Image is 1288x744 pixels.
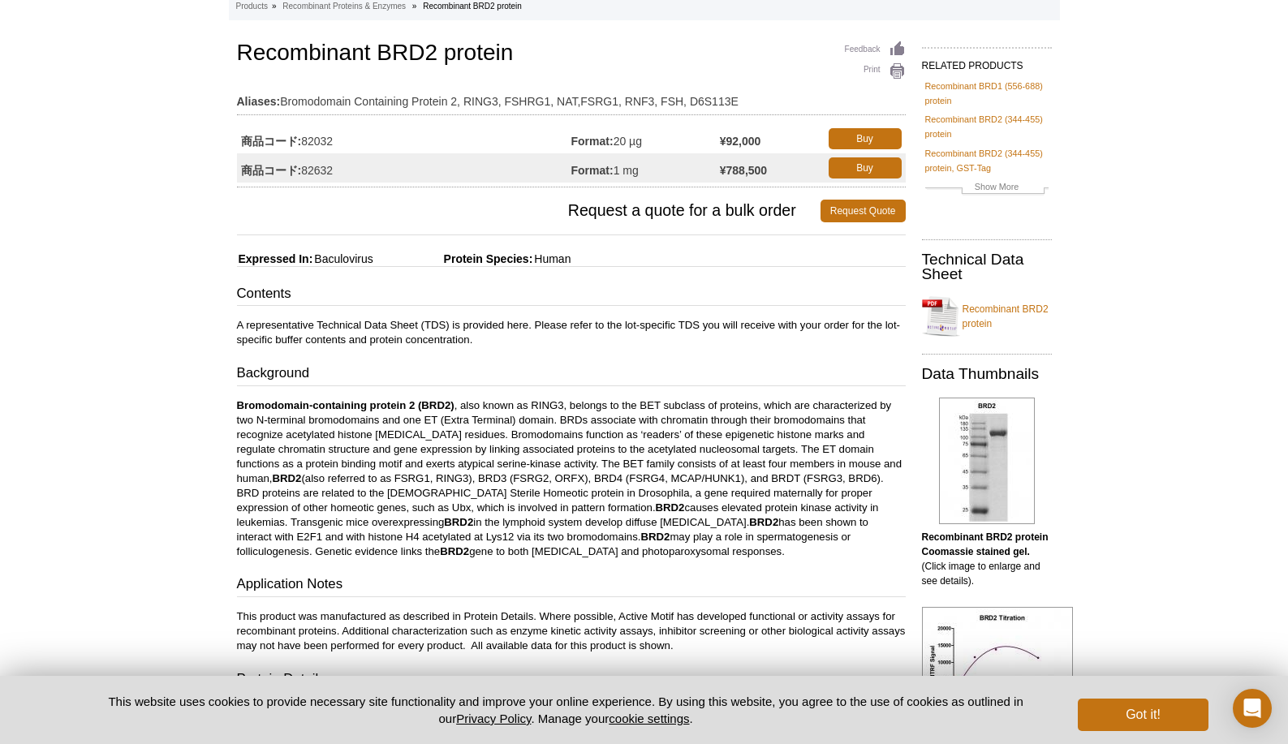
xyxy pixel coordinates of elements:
[925,112,1049,141] a: Recombinant BRD2 (344-455) protein
[845,62,906,80] a: Print
[829,128,902,149] a: Buy
[749,516,778,528] strong: BRD2
[922,292,1052,341] a: Recombinant BRD2 protein
[237,363,906,386] h3: Background
[1233,689,1272,728] div: Open Intercom Messenger
[571,124,720,153] td: 20 µg
[272,2,277,11] li: »
[720,163,767,178] strong: ¥788,500
[412,2,417,11] li: »
[922,530,1052,588] p: (Click image to enlarge and see details).
[440,545,469,557] strong: BRD2
[237,153,571,183] td: 82632
[939,398,1035,524] img: Recombinant BRD2 protein Coomassie gel
[237,84,906,110] td: Bromodomain Containing Protein 2, RING3, FSHRG1, NAT,FSRG1, RNF3, FSH, D6S113E
[237,398,906,559] p: , also known as RING3, belongs to the BET subclass of proteins, which are characterized by two N-...
[571,153,720,183] td: 1 mg
[656,501,685,514] strong: BRD2
[237,94,281,109] strong: Aliases:
[241,134,302,148] strong: 商品コード:
[640,531,670,543] strong: BRD2
[925,179,1049,198] a: Show More
[845,41,906,58] a: Feedback
[237,252,313,265] span: Expressed In:
[829,157,902,178] a: Buy
[571,134,614,148] strong: Format:
[237,124,571,153] td: 82032
[423,2,522,11] li: Recombinant BRD2 protein
[237,669,906,692] h3: Protein Details
[922,607,1073,720] img: Recombinant BDR2 HTRF activity assay
[273,472,302,484] strong: BRD2
[241,163,302,178] strong: 商品コード:
[237,284,906,307] h3: Contents
[312,252,373,265] span: Baculovirus
[237,200,821,222] span: Request a quote for a bulk order
[925,79,1049,108] a: Recombinant BRD1 (556-688) protein
[377,252,533,265] span: Protein Species:
[609,712,689,725] button: cookie settings
[571,163,614,178] strong: Format:
[237,399,454,411] strong: Bromodomain-containing protein 2 (BRD2)
[720,134,761,148] strong: ¥92,000
[237,609,906,653] p: This product was manufactured as described in Protein Details. Where possible, Active Motif has d...
[237,41,906,68] h1: Recombinant BRD2 protein
[532,252,571,265] span: Human
[922,252,1052,282] h2: Technical Data Sheet
[237,574,906,597] h3: Application Notes
[444,516,473,528] strong: BRD2
[237,318,906,347] p: A representative Technical Data Sheet (TDS) is provided here. Please refer to the lot-specific TD...
[922,367,1052,381] h2: Data Thumbnails
[922,531,1049,557] b: Recombinant BRD2 protein Coomassie stained gel.
[456,712,531,725] a: Privacy Policy
[925,146,1049,175] a: Recombinant BRD2 (344-455) protein, GST-Tag
[80,693,1052,727] p: This website uses cookies to provide necessary site functionality and improve your online experie...
[821,200,906,222] a: Request Quote
[1078,699,1208,731] button: Got it!
[922,47,1052,76] h2: RELATED PRODUCTS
